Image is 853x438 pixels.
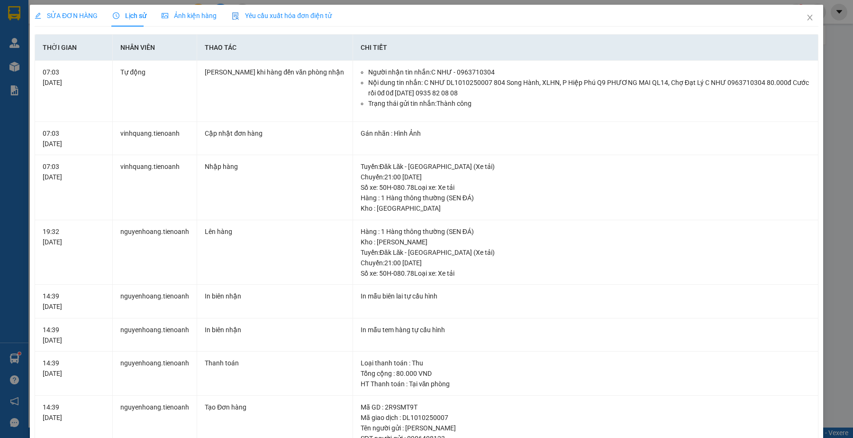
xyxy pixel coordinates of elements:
[113,318,197,352] td: nguyenhoang.tienoanh
[35,12,41,19] span: edit
[162,12,217,19] span: Ảnh kiện hàng
[162,12,168,19] span: picture
[205,402,345,412] div: Tạo Đơn hàng
[205,291,345,301] div: In biên nhận
[43,291,105,312] div: 14:39 [DATE]
[43,358,105,379] div: 14:39 [DATE]
[353,35,818,61] th: Chi tiết
[361,247,810,279] div: Tuyến : Đăk Lăk - [GEOGRAPHIC_DATA] (Xe tải) Chuyến: 21:00 [DATE] Số xe: 50H-080.78 Loại xe: Xe tải
[361,402,810,412] div: Mã GD : 2R9SMT9T
[35,35,113,61] th: Thời gian
[205,358,345,368] div: Thanh toán
[35,12,98,19] span: SỬA ĐƠN HÀNG
[113,285,197,318] td: nguyenhoang.tienoanh
[205,128,345,139] div: Cập nhật đơn hàng
[361,128,810,139] div: Gán nhãn : Hình Ảnh
[205,161,345,172] div: Nhập hàng
[43,128,105,149] div: 07:03 [DATE]
[232,12,332,19] span: Yêu cầu xuất hóa đơn điện tử
[361,368,810,379] div: Tổng cộng : 80.000 VND
[205,226,345,237] div: Lên hàng
[361,325,810,335] div: In mẫu tem hàng tự cấu hình
[806,14,814,21] span: close
[43,67,105,88] div: 07:03 [DATE]
[113,220,197,285] td: nguyenhoang.tienoanh
[43,226,105,247] div: 19:32 [DATE]
[361,423,810,433] div: Tên người gửi : [PERSON_NAME]
[113,12,146,19] span: Lịch sử
[232,12,239,20] img: icon
[113,122,197,156] td: vinhquang.tienoanh
[361,358,810,368] div: Loại thanh toán : Thu
[361,237,810,247] div: Kho : [PERSON_NAME]
[113,155,197,220] td: vinhquang.tienoanh
[43,161,105,182] div: 07:03 [DATE]
[368,67,810,77] li: Người nhận tin nhắn: C NHƯ - 0963710304
[361,226,810,237] div: Hàng : 1 Hàng thông thường (SEN ĐÁ)
[197,35,353,61] th: Thao tác
[205,325,345,335] div: In biên nhận
[361,161,810,193] div: Tuyến : Đăk Lăk - [GEOGRAPHIC_DATA] (Xe tải) Chuyến: 21:00 [DATE] Số xe: 50H-080.78 Loại xe: Xe tải
[43,325,105,345] div: 14:39 [DATE]
[113,352,197,396] td: nguyenhoang.tienoanh
[361,203,810,214] div: Kho : [GEOGRAPHIC_DATA]
[43,402,105,423] div: 14:39 [DATE]
[361,193,810,203] div: Hàng : 1 Hàng thông thường (SEN ĐÁ)
[361,412,810,423] div: Mã giao dịch : DL1010250007
[361,291,810,301] div: In mẫu biên lai tự cấu hình
[113,35,197,61] th: Nhân viên
[361,379,810,389] div: HT Thanh toán : Tại văn phòng
[113,61,197,122] td: Tự động
[368,98,810,109] li: Trạng thái gửi tin nhắn: Thành công
[368,77,810,98] li: Nội dung tin nhắn: C NHƯ DL1010250007 804 Song Hành, XLHN, P Hiệp Phú Q9 PHƯƠNG MAI QL14, Chợ Đạt...
[797,5,823,31] button: Close
[113,12,119,19] span: clock-circle
[205,67,345,77] div: [PERSON_NAME] khi hàng đến văn phòng nhận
